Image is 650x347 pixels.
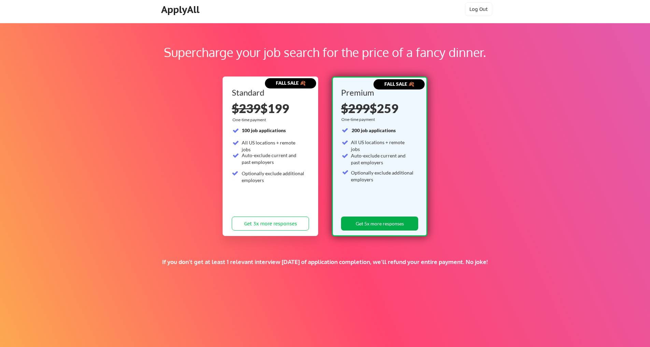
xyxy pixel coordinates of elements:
strong: FALL SALE 🍂 [276,80,306,86]
s: $239 [232,101,260,116]
div: All US locations + remote jobs [351,139,414,152]
div: Auto-exclude current and past employers [351,152,414,166]
button: Get 3x more responses [232,217,309,231]
div: If you don't get at least 1 relevant interview [DATE] of application completion, we'll refund you... [118,258,532,266]
div: Supercharge your job search for the price of a fancy dinner. [44,43,606,61]
div: ApplyAll [161,4,201,15]
button: Log Out [465,2,492,16]
strong: FALL SALE 🍂 [384,81,414,87]
strong: 200 job applications [352,127,396,133]
s: $299 [341,101,370,116]
div: One-time payment [232,117,268,123]
div: $199 [232,102,309,114]
div: $259 [341,102,416,114]
div: Optionally exclude additional employers [242,170,305,183]
strong: 100 job applications [242,127,286,133]
div: Standard [232,88,307,97]
div: All US locations + remote jobs [242,139,305,153]
div: One-time payment [341,117,377,122]
button: Get 5x more responses [341,217,418,231]
div: Premium [341,88,416,97]
div: Optionally exclude additional employers [351,169,414,183]
div: Auto-exclude current and past employers [242,152,305,165]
